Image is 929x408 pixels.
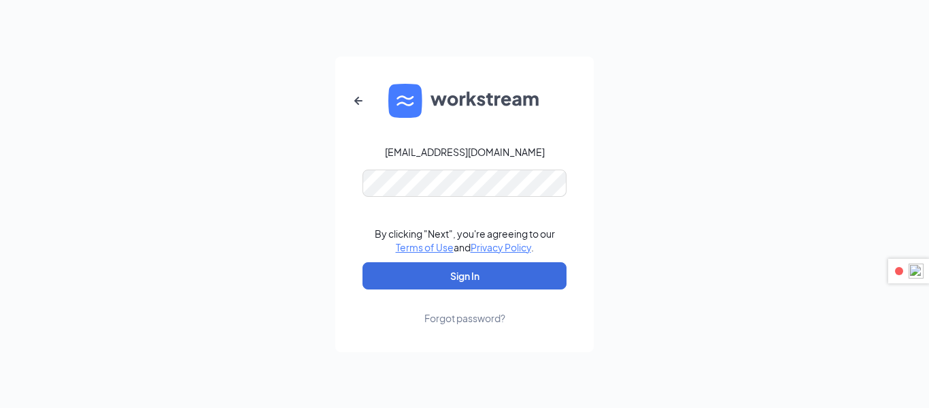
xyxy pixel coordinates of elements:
[424,289,505,325] a: Forgot password?
[362,262,567,289] button: Sign In
[342,84,375,117] button: ArrowLeftNew
[375,227,555,254] div: By clicking "Next", you're agreeing to our and .
[350,93,367,109] svg: ArrowLeftNew
[385,145,545,159] div: [EMAIL_ADDRESS][DOMAIN_NAME]
[424,311,505,325] div: Forgot password?
[471,241,531,253] a: Privacy Policy
[388,84,541,118] img: WS logo and Workstream text
[396,241,454,253] a: Terms of Use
